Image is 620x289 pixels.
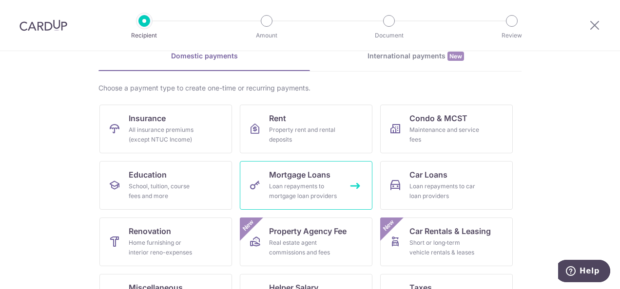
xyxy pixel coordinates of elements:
img: CardUp [19,19,67,31]
div: Real estate agent commissions and fees [269,238,339,257]
span: Insurance [129,112,166,124]
span: Renovation [129,225,171,237]
span: Condo & MCST [409,112,467,124]
div: Choose a payment type to create one-time or recurring payments. [98,83,522,93]
span: Property Agency Fee [269,225,347,237]
div: Loan repayments to mortgage loan providers [269,181,339,201]
a: Mortgage LoansLoan repayments to mortgage loan providers [240,161,372,210]
span: Education [129,169,167,181]
div: Loan repayments to car loan providers [409,181,480,201]
a: RentProperty rent and rental deposits [240,105,372,153]
span: Car Rentals & Leasing [409,225,491,237]
span: Car Loans [409,169,447,181]
div: All insurance premiums (except NTUC Income) [129,125,199,144]
span: New [447,52,464,61]
span: New [381,217,397,234]
p: Amount [231,31,303,40]
div: International payments [310,51,522,61]
span: Help [21,7,41,16]
p: Document [353,31,425,40]
div: Domestic payments [98,51,310,61]
a: RenovationHome furnishing or interior reno-expenses [99,217,232,266]
span: Rent [269,112,286,124]
a: InsuranceAll insurance premiums (except NTUC Income) [99,105,232,153]
a: Car Rentals & LeasingShort or long‑term vehicle rentals & leasesNew [380,217,513,266]
p: Review [476,31,548,40]
div: Short or long‑term vehicle rentals & leases [409,238,480,257]
span: New [240,217,256,234]
a: Property Agency FeeReal estate agent commissions and feesNew [240,217,372,266]
div: School, tuition, course fees and more [129,181,199,201]
span: Mortgage Loans [269,169,330,181]
iframe: Opens a widget where you can find more information [558,260,610,284]
a: EducationSchool, tuition, course fees and more [99,161,232,210]
a: Condo & MCSTMaintenance and service fees [380,105,513,153]
div: Home furnishing or interior reno-expenses [129,238,199,257]
p: Recipient [108,31,180,40]
a: Car LoansLoan repayments to car loan providers [380,161,513,210]
div: Maintenance and service fees [409,125,480,144]
div: Property rent and rental deposits [269,125,339,144]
